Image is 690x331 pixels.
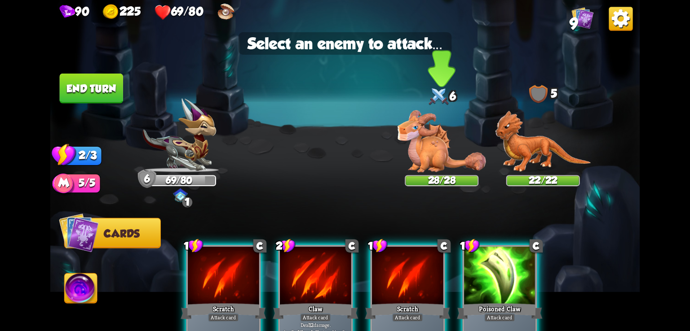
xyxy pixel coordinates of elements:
[571,7,593,29] img: Cards_Icon.png
[460,239,480,253] div: 1
[52,173,75,196] img: ManaPoints.png
[609,7,632,30] img: OptionsButton.png
[392,314,423,322] div: Attack card
[155,4,171,21] img: health.png
[65,274,97,307] img: Ability_Icon.png
[276,239,296,253] div: 2
[104,227,139,240] span: Cards
[181,302,266,321] div: Scratch
[143,176,215,186] div: 69/80
[368,239,388,253] div: 1
[184,239,203,253] div: 1
[64,218,161,248] button: Cards
[365,302,450,321] div: Scratch
[59,213,99,253] img: Cards_Icon.png
[138,170,156,188] div: Armor
[142,98,216,172] img: Chevalier_Dragon.png
[398,110,486,173] img: Clay_Dragon.png
[506,85,580,104] div: 5
[239,32,452,55] div: Select an enemy to attack...
[155,4,203,21] div: Health
[103,4,119,21] img: gold.png
[182,197,193,208] div: 1
[208,314,239,322] div: Attack card
[457,302,542,321] div: Poisoned Claw
[530,239,543,253] div: C
[60,5,89,20] div: Gems
[60,74,123,104] button: End turn
[300,314,331,322] div: Attack card
[103,4,141,21] div: Gold
[273,302,358,321] div: Claw
[217,3,235,22] img: Oyster - When viewing your Draw Pile, the cards are now shown in the order of drawing.
[495,111,591,173] img: Earth_Dragon.png
[484,314,515,322] div: Attack card
[406,176,478,186] div: 28/28
[64,174,101,193] div: 5/5
[345,239,359,253] div: C
[438,239,451,253] div: C
[173,188,188,202] img: ChevalierSigil.png
[405,85,478,109] div: 6
[570,15,578,33] span: 9
[309,322,314,329] b: 12
[571,7,593,30] div: View all the cards in your deck
[253,239,267,253] div: C
[60,5,75,20] img: gem.png
[64,146,102,165] div: 2/3
[507,176,579,186] div: 22/22
[52,143,76,167] img: Stamina_Icon.png
[428,50,456,87] img: indicator-arrow.png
